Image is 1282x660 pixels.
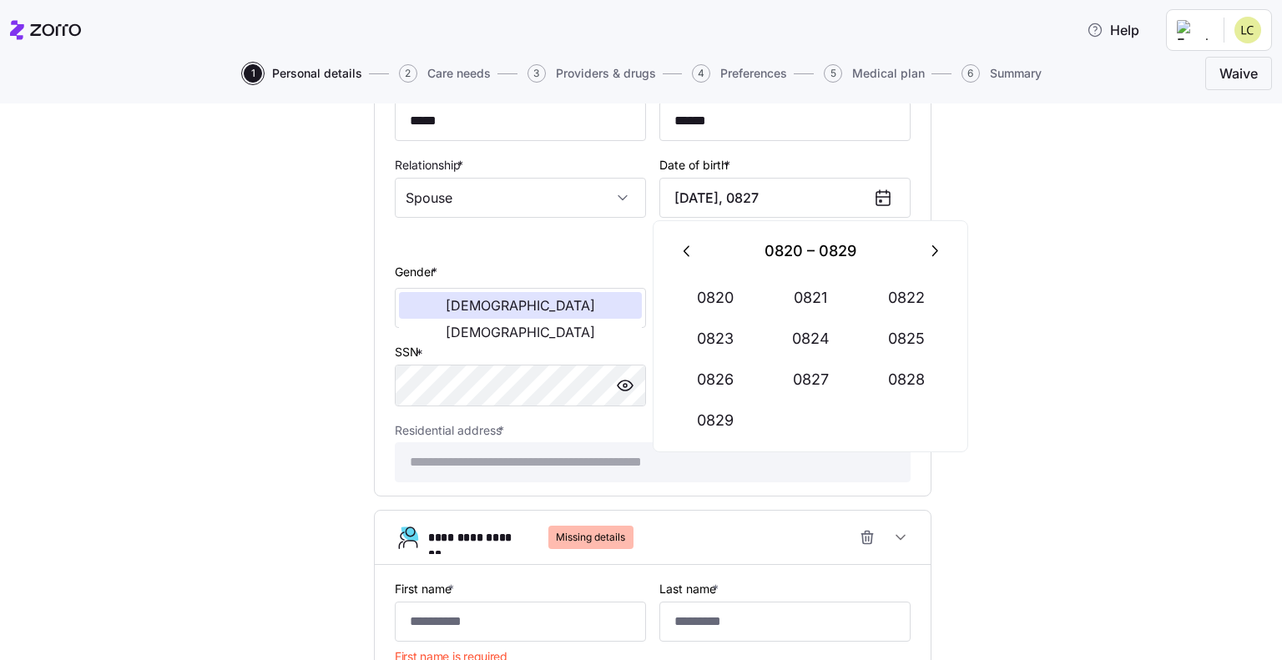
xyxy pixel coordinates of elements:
[556,68,656,79] span: Providers & drugs
[707,231,914,271] div: 0820 – 0829
[763,360,858,400] button: 0827
[427,68,491,79] span: Care needs
[668,401,763,441] button: 0829
[668,319,763,359] button: 0823
[720,68,787,79] span: Preferences
[446,325,595,339] span: [DEMOGRAPHIC_DATA]
[961,64,1042,83] button: 6Summary
[852,68,925,79] span: Medical plan
[527,64,546,83] span: 3
[527,64,656,83] button: 3Providers & drugs
[668,360,763,400] button: 0826
[395,263,441,281] label: Gender
[659,156,734,174] label: Date of birth
[395,178,646,218] input: Select relationship
[659,178,911,218] input: MM/DD/YYYY
[859,319,954,359] button: 0825
[1219,63,1258,83] span: Waive
[859,278,954,318] button: 0822
[990,68,1042,79] span: Summary
[1073,13,1153,47] button: Help
[659,580,722,598] label: Last name
[1087,20,1139,40] span: Help
[859,360,954,400] button: 0828
[692,64,710,83] span: 4
[272,68,362,79] span: Personal details
[395,156,467,174] label: Relationship
[556,526,625,549] span: Missing details
[961,64,980,83] span: 6
[244,64,262,83] span: 1
[240,64,362,83] a: 1Personal details
[763,278,858,318] button: 0821
[395,580,457,598] label: First name
[399,64,491,83] button: 2Care needs
[668,278,763,318] button: 0820
[692,64,787,83] button: 4Preferences
[1177,20,1210,40] img: Employer logo
[395,343,426,361] label: SSN
[1234,17,1261,43] img: 5a9ccd341937cf74e1c5f6eb633f275f
[446,299,595,312] span: [DEMOGRAPHIC_DATA]
[244,64,362,83] button: 1Personal details
[824,64,925,83] button: 5Medical plan
[1205,57,1272,90] button: Waive
[763,319,858,359] button: 0824
[399,64,417,83] span: 2
[395,421,507,440] label: Residential address
[824,64,842,83] span: 5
